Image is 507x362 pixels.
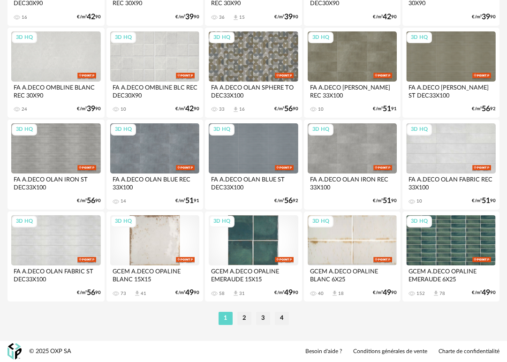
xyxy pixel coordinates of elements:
[209,124,235,136] div: 3D HQ
[8,28,105,118] a: 3D HQ FA A.DECO OMBLINE BLANC REC 30X90 24 €/m²3990
[141,291,146,296] div: 41
[87,14,95,20] span: 42
[77,290,101,296] div: €/m² 90
[209,32,235,44] div: 3D HQ
[406,265,496,284] div: GCEM A.DECO OPALINE EMERAUDE 6X25
[373,290,397,296] div: €/m² 90
[121,106,126,112] div: 10
[304,120,401,210] a: 3D HQ FA A.DECO OLAN IRON REC 33X100 €/m²5190
[402,211,499,302] a: 3D HQ GCEM A.DECO OPALINE EMERAUDE 6X25 152 Download icon 78 €/m²4990
[305,348,342,355] a: Besoin d'aide ?
[402,120,499,210] a: 3D HQ FA A.DECO OLAN FABRIC REC 33X100 10 €/m²5190
[407,32,432,44] div: 3D HQ
[232,290,239,297] span: Download icon
[22,106,27,112] div: 24
[308,32,333,44] div: 3D HQ
[121,291,126,296] div: 73
[318,106,324,112] div: 10
[12,32,37,44] div: 3D HQ
[482,198,490,204] span: 51
[8,211,105,302] a: 3D HQ FA A.DECO OLAN FABRIC ST DEC33X100 €/m²5690
[318,291,324,296] div: 40
[472,14,496,20] div: €/m² 90
[77,198,101,204] div: €/m² 90
[111,216,136,227] div: 3D HQ
[275,312,289,325] li: 4
[111,32,136,44] div: 3D HQ
[239,291,245,296] div: 31
[304,28,401,118] a: 3D HQ FA A.DECO [PERSON_NAME] REC 33X100 10 €/m²5191
[205,120,302,210] a: 3D HQ FA A.DECO OLAN BLUE ST DEC33X100 €/m²5692
[239,15,245,20] div: 15
[353,348,427,355] a: Conditions générales de vente
[284,106,293,112] span: 56
[407,124,432,136] div: 3D HQ
[237,312,251,325] li: 2
[373,14,397,20] div: €/m² 90
[185,106,194,112] span: 42
[175,14,199,20] div: €/m² 90
[373,106,397,112] div: €/m² 91
[304,211,401,302] a: 3D HQ GCEM A.DECO OPALINE BLANC 6X25 40 Download icon 18 €/m²4990
[284,290,293,296] span: 49
[416,291,425,296] div: 152
[11,82,101,100] div: FA A.DECO OMBLINE BLANC REC 30X90
[219,312,233,325] li: 1
[77,14,101,20] div: €/m² 90
[185,290,194,296] span: 49
[308,265,397,284] div: GCEM A.DECO OPALINE BLANC 6X25
[472,290,496,296] div: €/m² 90
[209,216,235,227] div: 3D HQ
[205,28,302,118] a: 3D HQ FA A.DECO OLAN SPHERE TO DEC33X100 33 Download icon 16 €/m²5690
[432,290,439,297] span: Download icon
[12,124,37,136] div: 3D HQ
[239,106,245,112] div: 16
[209,82,298,100] div: FA A.DECO OLAN SPHERE TO DEC33X100
[308,82,397,100] div: FA A.DECO [PERSON_NAME] REC 33X100
[12,216,37,227] div: 3D HQ
[308,216,333,227] div: 3D HQ
[482,106,490,112] span: 56
[111,124,136,136] div: 3D HQ
[407,216,432,227] div: 3D HQ
[11,173,101,192] div: FA A.DECO OLAN IRON ST DEC33X100
[232,14,239,21] span: Download icon
[402,28,499,118] a: 3D HQ FA A.DECO [PERSON_NAME] ST DEC33X100 €/m²5692
[77,106,101,112] div: €/m² 90
[11,265,101,284] div: FA A.DECO OLAN FABRIC ST DEC33X100
[383,198,391,204] span: 51
[175,198,199,204] div: €/m² 91
[87,106,95,112] span: 39
[308,124,333,136] div: 3D HQ
[373,198,397,204] div: €/m² 90
[383,106,391,112] span: 51
[439,348,499,355] a: Charte de confidentialité
[274,198,298,204] div: €/m² 92
[175,106,199,112] div: €/m² 90
[22,15,27,20] div: 16
[331,290,338,297] span: Download icon
[106,211,204,302] a: 3D HQ GCEM A.DECO OPALINE BLANC 15X15 73 Download icon 41 €/m²4990
[185,198,194,204] span: 51
[219,106,225,112] div: 33
[274,14,298,20] div: €/m² 90
[482,290,490,296] span: 49
[406,173,496,192] div: FA A.DECO OLAN FABRIC REC 33X100
[175,290,199,296] div: €/m² 90
[110,265,200,284] div: GCEM A.DECO OPALINE BLANC 15X15
[121,198,126,204] div: 14
[87,290,95,296] span: 56
[8,120,105,210] a: 3D HQ FA A.DECO OLAN IRON ST DEC33X100 €/m²5690
[219,15,225,20] div: 36
[482,14,490,20] span: 39
[185,14,194,20] span: 39
[439,291,445,296] div: 78
[274,290,298,296] div: €/m² 90
[8,343,22,360] img: OXP
[472,198,496,204] div: €/m² 90
[134,290,141,297] span: Download icon
[209,173,298,192] div: FA A.DECO OLAN BLUE ST DEC33X100
[383,290,391,296] span: 49
[383,14,391,20] span: 42
[406,82,496,100] div: FA A.DECO [PERSON_NAME] ST DEC33X100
